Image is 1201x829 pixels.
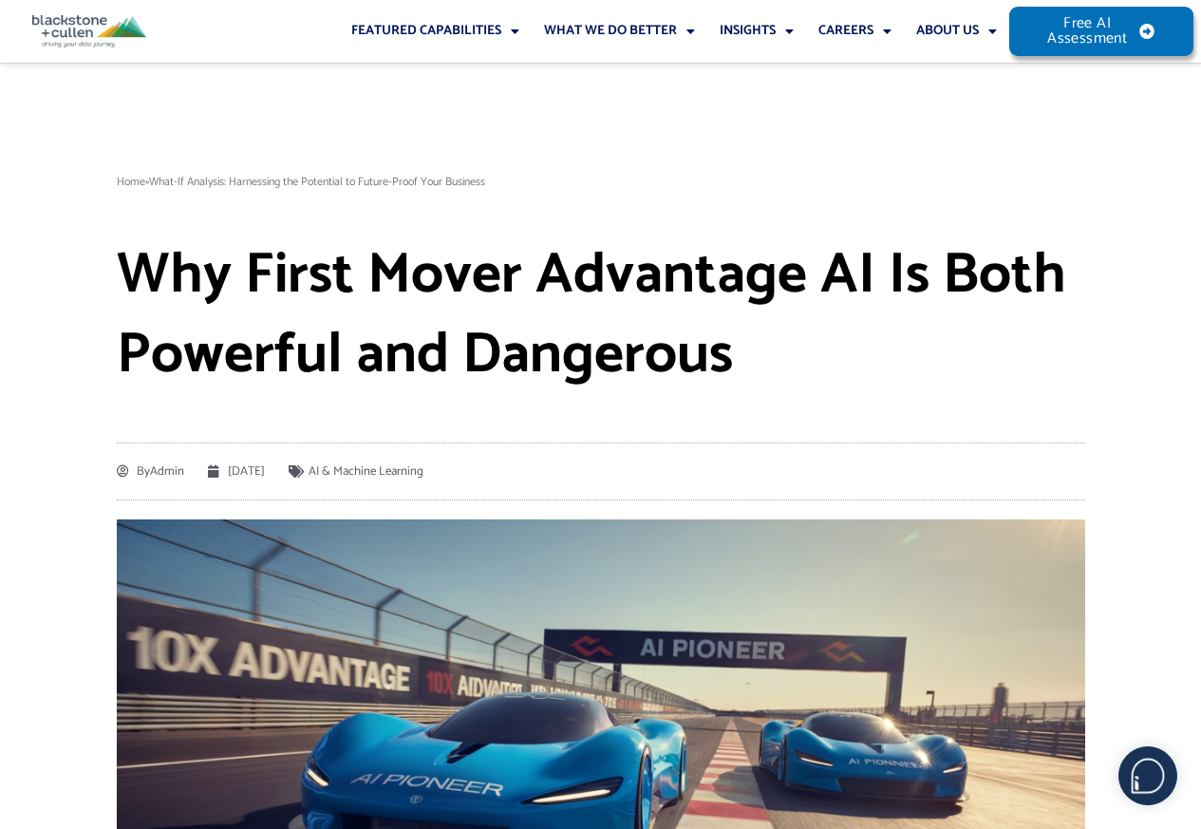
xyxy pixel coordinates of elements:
[1119,747,1176,804] img: users%2F5SSOSaKfQqXq3cFEnIZRYMEs4ra2%2Fmedia%2Fimages%2F-Bulle%20blanche%20sans%20fond%20%2B%20ma...
[129,458,184,486] span: Admin
[117,168,1085,197] nav: breadcrumbs
[149,173,485,191] span: What-If Analysis: Harnessing the Potential to Future-Proof Your Business
[117,458,184,486] a: ByAdmin
[117,173,145,191] a: Home
[208,458,265,486] a: [DATE]
[228,462,265,481] time: [DATE]
[1047,16,1127,47] span: Free AI Assessment
[309,462,423,481] a: AI & Machine Learning
[117,236,1085,395] h1: Why First Mover Advantage AI Is Both Powerful and Dangerous
[137,462,150,481] span: By
[145,173,149,191] span: »
[1009,7,1192,56] a: Free AI Assessment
